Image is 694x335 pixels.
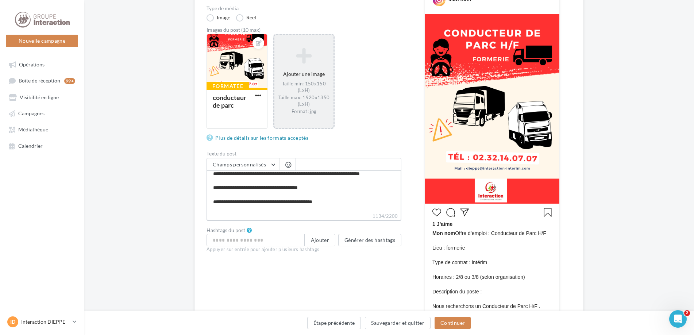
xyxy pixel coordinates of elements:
svg: J’aime [432,208,441,217]
span: Campagnes [18,110,45,116]
a: Opérations [4,58,80,71]
a: Boîte de réception99+ [4,74,80,87]
svg: Partager la publication [460,208,469,217]
a: Visibilité en ligne [4,91,80,104]
svg: Commenter [446,208,455,217]
button: Champs personnalisés [207,158,279,171]
span: Mon nom [432,230,455,236]
div: conducteur de parc [213,93,246,109]
button: Générer des hashtags [338,234,401,246]
div: 1 J’aime [432,220,552,230]
span: Visibilité en ligne [20,94,59,100]
button: Nouvelle campagne [6,35,78,47]
button: Continuer [435,317,471,329]
button: Étape précédente [307,317,361,329]
a: Plus de détails sur les formats acceptés [207,134,311,142]
button: Sauvegarder et quitter [365,317,431,329]
div: Images du post (10 max) [207,27,401,32]
label: 1134/2200 [207,212,401,221]
div: 99+ [64,78,75,84]
label: Texte du post [207,151,401,156]
label: Type de média [207,6,401,11]
button: Ajouter [305,234,335,246]
label: Reel [236,14,256,22]
svg: Enregistrer [543,208,552,217]
a: Campagnes [4,107,80,120]
span: Champs personnalisés [213,161,266,167]
span: 2 [684,310,690,316]
span: Opérations [19,61,45,68]
span: Calendrier [18,143,43,149]
label: Image [207,14,230,22]
span: Boîte de réception [19,78,60,84]
span: Médiathèque [18,127,48,133]
label: Hashtags du post [207,228,245,233]
a: Médiathèque [4,123,80,136]
iframe: Intercom live chat [669,310,687,328]
a: ID Interaction DIEPPE [6,315,78,329]
div: Formatée [207,82,249,90]
a: Calendrier [4,139,80,152]
p: Interaction DIEPPE [21,318,70,326]
span: ID [10,318,15,326]
div: Appuyer sur entrée pour ajouter plusieurs hashtags [207,246,401,253]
